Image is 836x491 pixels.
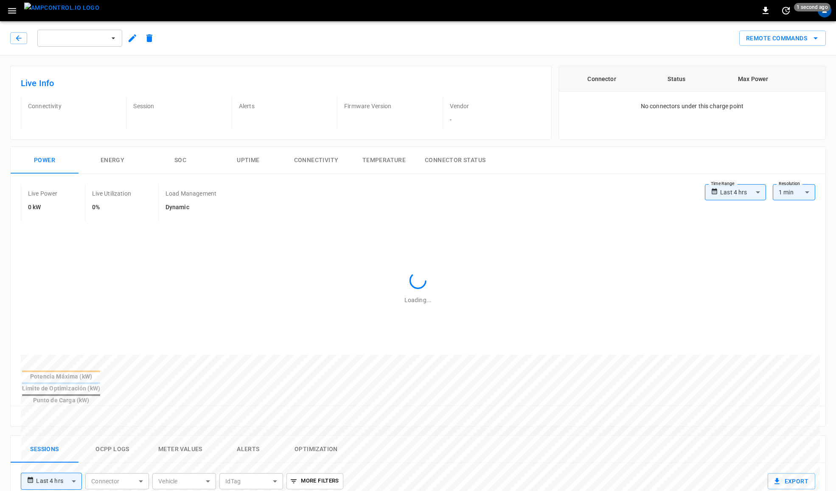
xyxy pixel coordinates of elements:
[350,147,418,174] button: Temperature
[92,203,131,212] h6: 0%
[146,147,214,174] button: SOC
[24,3,99,13] img: ampcontrol.io logo
[11,436,79,463] button: Sessions
[645,66,708,92] th: Status
[79,147,146,174] button: Energy
[21,76,541,90] h6: Live Info
[133,102,224,110] p: Session
[559,66,645,92] th: Connector
[214,147,282,174] button: Uptime
[28,203,58,212] h6: 0 kW
[92,189,131,198] p: Live Utilization
[404,297,432,303] span: Loading...
[641,102,744,110] p: No connectors under this charge point
[239,102,330,110] p: Alerts
[739,31,826,46] button: Remote Commands
[36,473,82,489] div: Last 4 hrs
[79,436,146,463] button: Ocpp logs
[214,436,282,463] button: Alerts
[559,66,825,92] table: connector table
[418,147,492,174] button: Connector Status
[11,147,79,174] button: Power
[344,102,435,110] p: Firmware Version
[720,184,766,200] div: Last 4 hrs
[286,473,343,489] button: More Filters
[166,189,216,198] p: Load Management
[794,3,830,11] span: 1 second ago
[28,189,58,198] p: Live Power
[28,102,119,110] p: Connectivity
[773,184,815,200] div: 1 min
[450,115,541,124] p: -
[779,180,800,187] label: Resolution
[282,147,350,174] button: Connectivity
[779,4,793,17] button: set refresh interval
[709,66,798,92] th: Max Power
[768,473,815,489] button: Export
[282,436,350,463] button: Optimization
[166,203,216,212] h6: Dynamic
[739,31,826,46] div: remote commands options
[711,180,735,187] label: Time Range
[146,436,214,463] button: Meter Values
[450,102,541,110] p: Vendor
